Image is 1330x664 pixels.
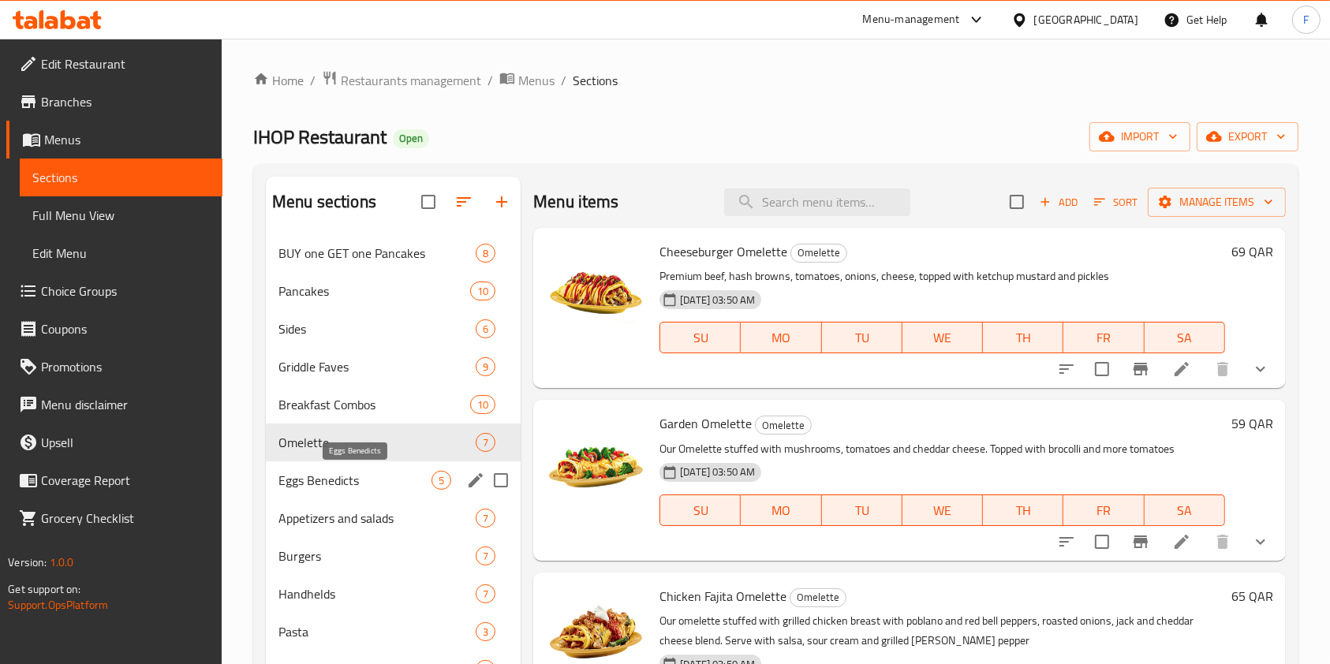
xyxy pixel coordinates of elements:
[659,322,741,353] button: SU
[476,360,495,375] span: 9
[8,552,47,573] span: Version:
[6,348,222,386] a: Promotions
[756,416,811,435] span: Omelette
[476,322,495,337] span: 6
[278,433,476,452] span: Omelette
[822,494,902,526] button: TU
[412,185,445,218] span: Select all sections
[278,395,470,414] div: Breakfast Combos
[741,322,821,353] button: MO
[272,190,376,214] h2: Menu sections
[476,435,495,450] span: 7
[8,579,80,599] span: Get support on:
[6,423,222,461] a: Upsell
[476,319,495,338] div: items
[476,357,495,376] div: items
[445,183,483,221] span: Sort sections
[432,473,450,488] span: 5
[1231,412,1273,435] h6: 59 QAR
[32,206,210,225] span: Full Menu View
[1070,499,1138,522] span: FR
[322,70,481,91] a: Restaurants management
[32,244,210,263] span: Edit Menu
[1070,326,1138,349] span: FR
[278,282,470,300] span: Pancakes
[989,499,1057,522] span: TH
[1303,11,1309,28] span: F
[1160,192,1273,212] span: Manage items
[983,494,1063,526] button: TH
[1242,523,1280,561] button: show more
[476,549,495,564] span: 7
[1209,127,1286,147] span: export
[8,595,108,615] a: Support.OpsPlatform
[476,546,495,565] div: items
[790,244,847,263] div: Omelette
[1148,188,1286,217] button: Manage items
[1048,350,1085,388] button: sort-choices
[266,348,521,386] div: Griddle Faves9
[476,246,495,261] span: 8
[278,319,476,338] span: Sides
[476,433,495,452] div: items
[659,439,1225,459] p: Our Omelette stuffed with mushrooms, tomatoes and cheddar cheese. Topped with brocolli and more t...
[278,509,476,528] span: Appetizers and salads
[790,588,846,607] div: Omelette
[278,622,476,641] div: Pasta
[41,433,210,452] span: Upsell
[6,83,222,121] a: Branches
[902,494,983,526] button: WE
[476,244,495,263] div: items
[266,310,521,348] div: Sides6
[278,357,476,376] span: Griddle Faves
[1251,532,1270,551] svg: Show Choices
[6,310,222,348] a: Coupons
[6,386,222,423] a: Menu disclaimer
[1084,190,1148,214] span: Sort items
[41,54,210,73] span: Edit Restaurant
[902,322,983,353] button: WE
[659,240,787,263] span: Cheeseburger Omelette
[755,416,812,435] div: Omelette
[488,71,493,90] li: /
[1204,523,1242,561] button: delete
[266,537,521,575] div: Burgers7
[561,71,566,90] li: /
[1048,523,1085,561] button: sort-choices
[1122,350,1160,388] button: Branch-specific-item
[1102,127,1178,147] span: import
[6,272,222,310] a: Choice Groups
[573,71,618,90] span: Sections
[828,326,896,349] span: TU
[471,284,495,299] span: 10
[476,509,495,528] div: items
[393,132,429,145] span: Open
[989,326,1057,349] span: TH
[41,471,210,490] span: Coverage Report
[1151,326,1219,349] span: SA
[470,395,495,414] div: items
[41,92,210,111] span: Branches
[1063,322,1144,353] button: FR
[266,499,521,537] div: Appetizers and salads7
[659,611,1225,651] p: Our omelette stuffed with grilled chicken breast with poblano and red bell peppers, roasted onion...
[266,575,521,613] div: Handhelds7
[533,190,619,214] h2: Menu items
[1172,360,1191,379] a: Edit menu item
[471,397,495,412] span: 10
[1204,350,1242,388] button: delete
[6,45,222,83] a: Edit Restaurant
[667,499,734,522] span: SU
[20,159,222,196] a: Sections
[1145,322,1225,353] button: SA
[432,471,451,490] div: items
[1251,360,1270,379] svg: Show Choices
[49,552,73,573] span: 1.0.0
[791,244,846,262] span: Omelette
[674,464,761,479] span: [DATE] 03:50 AM
[909,326,977,349] span: WE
